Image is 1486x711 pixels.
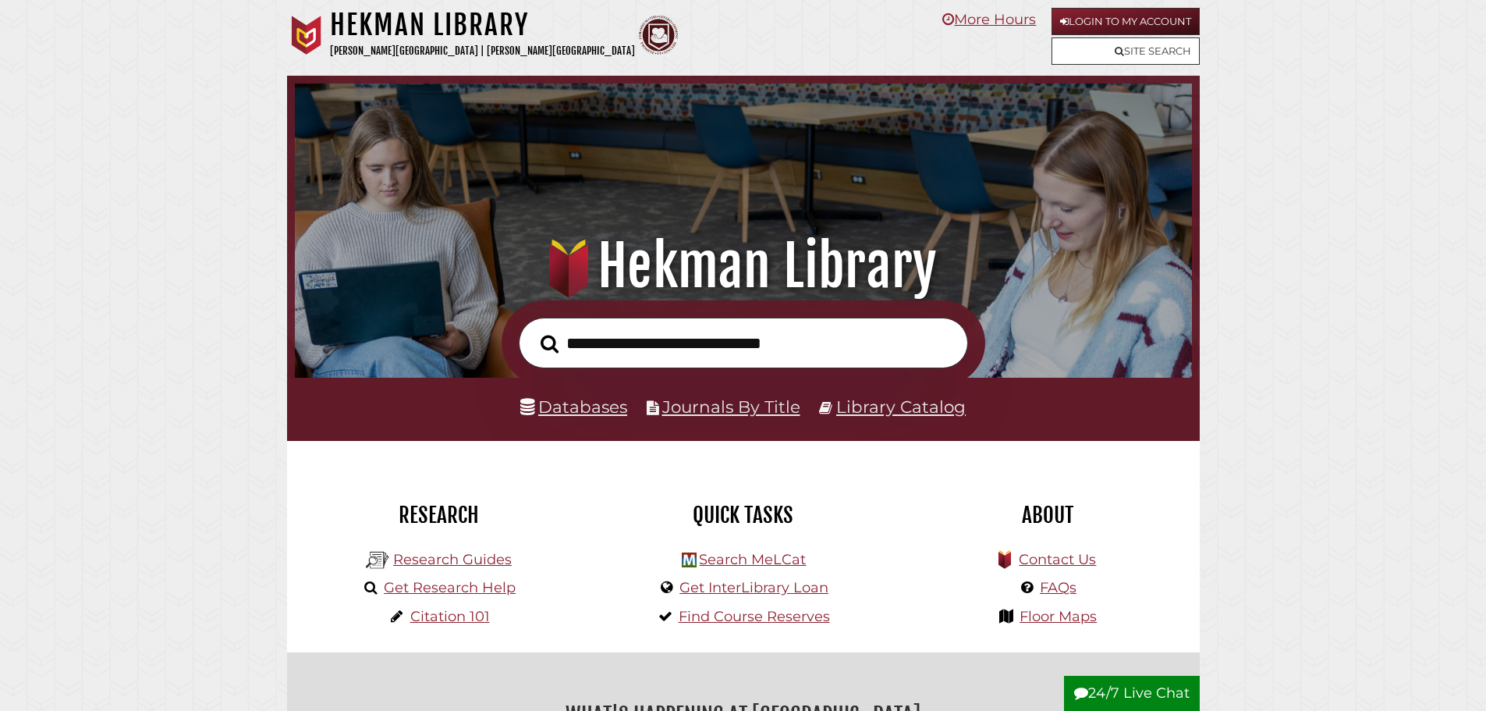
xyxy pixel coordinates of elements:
h1: Hekman Library [330,8,635,42]
a: FAQs [1040,579,1076,596]
h2: Quick Tasks [603,502,884,528]
p: [PERSON_NAME][GEOGRAPHIC_DATA] | [PERSON_NAME][GEOGRAPHIC_DATA] [330,42,635,60]
h2: About [907,502,1188,528]
a: More Hours [942,11,1036,28]
img: Hekman Library Logo [366,549,389,572]
a: Find Course Reserves [679,608,830,625]
a: Site Search [1052,37,1200,65]
img: Calvin Theological Seminary [639,16,678,55]
a: Citation 101 [410,608,490,625]
a: Journals By Title [662,396,800,417]
a: Floor Maps [1020,608,1097,625]
a: Login to My Account [1052,8,1200,35]
a: Get InterLibrary Loan [679,579,828,596]
img: Hekman Library Logo [682,553,697,567]
a: Research Guides [393,551,512,568]
h2: Research [299,502,580,528]
a: Library Catalog [836,396,966,417]
a: Databases [520,396,627,417]
a: Get Research Help [384,579,516,596]
img: Calvin University [287,16,326,55]
h1: Hekman Library [317,232,1169,300]
i: Search [541,334,559,354]
a: Search MeLCat [699,551,806,568]
a: Contact Us [1019,551,1096,568]
button: Search [533,330,566,358]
